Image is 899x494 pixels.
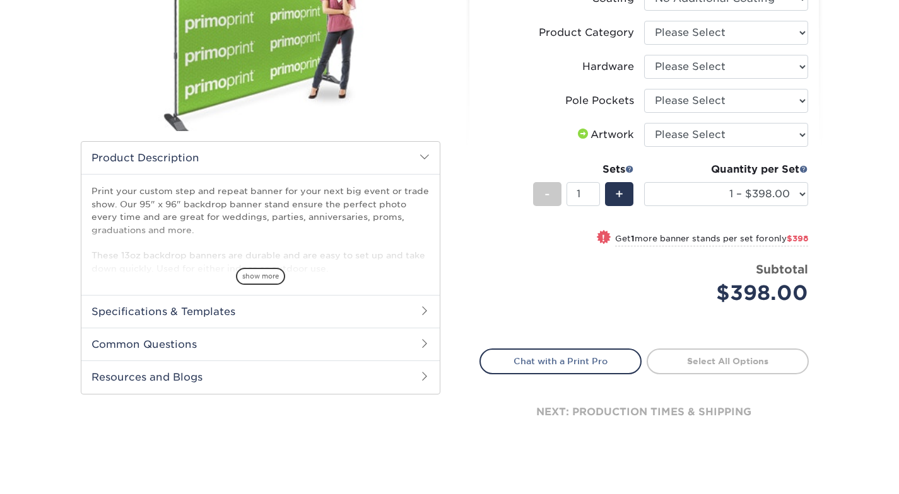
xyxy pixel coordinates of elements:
div: Product Category [539,25,634,40]
div: next: production times & shipping [479,374,809,450]
span: show more [236,268,285,285]
h2: Product Description [81,142,440,174]
div: Quantity per Set [644,162,808,177]
strong: Subtotal [756,262,808,276]
div: $398.00 [654,278,808,308]
h2: Specifications & Templates [81,295,440,328]
a: Chat with a Print Pro [479,348,642,374]
div: Sets [533,162,634,177]
div: Pole Pockets [565,93,634,108]
div: Artwork [575,127,634,142]
strong: 1 [631,234,635,243]
h2: Common Questions [81,328,440,360]
span: ! [602,231,605,244]
div: Hardware [582,59,634,74]
h2: Resources and Blogs [81,360,440,393]
span: only [768,234,808,243]
span: $398 [787,234,808,243]
small: Get more banner stands per set for [615,234,808,246]
a: Select All Options [647,348,809,374]
span: + [615,185,623,204]
span: - [544,185,550,204]
p: Print your custom step and repeat banner for your next big event or trade show. Our 95" x 96" bac... [91,185,430,275]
